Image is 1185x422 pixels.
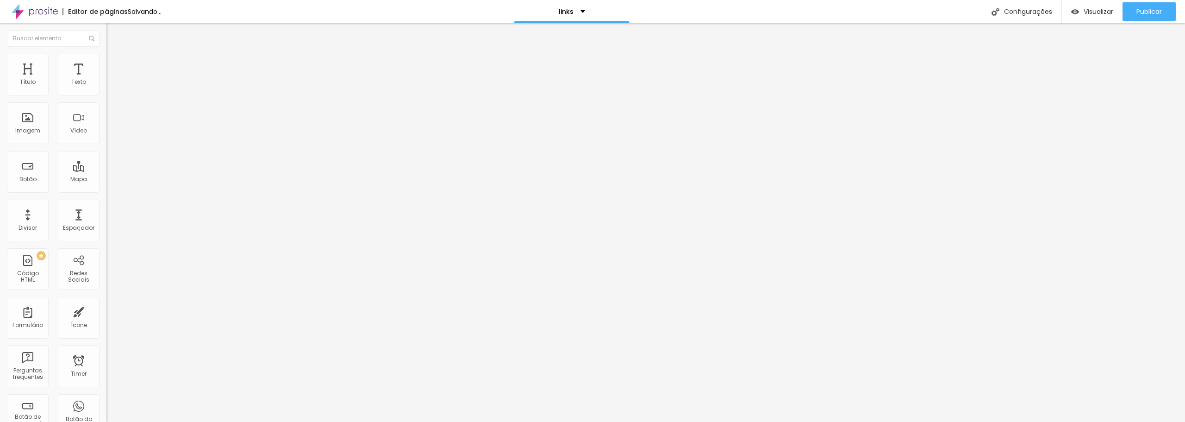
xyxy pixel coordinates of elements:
div: Perguntas frequentes [9,367,46,381]
div: Espaçador [63,225,94,231]
img: view-1.svg [1071,8,1079,16]
span: Publicar [1136,8,1162,15]
div: Código HTML [9,270,46,283]
div: Editor de páginas [62,8,128,15]
div: Título [20,79,36,85]
div: Vídeo [70,127,87,134]
div: Formulário [12,322,43,328]
div: Divisor [19,225,37,231]
img: Icone [89,36,94,41]
span: Visualizar [1084,8,1113,15]
div: Salvando... [128,8,162,15]
button: Publicar [1123,2,1176,21]
div: Mapa [70,176,87,183]
iframe: Editor [106,23,1185,422]
div: Ícone [71,322,87,328]
img: Icone [992,8,999,16]
div: Botão [19,176,37,183]
input: Buscar elemento [7,30,100,47]
button: Visualizar [1062,2,1123,21]
div: Imagem [15,127,40,134]
p: links [559,8,574,15]
div: Texto [71,79,86,85]
div: Timer [71,371,87,377]
div: Redes Sociais [60,270,97,283]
